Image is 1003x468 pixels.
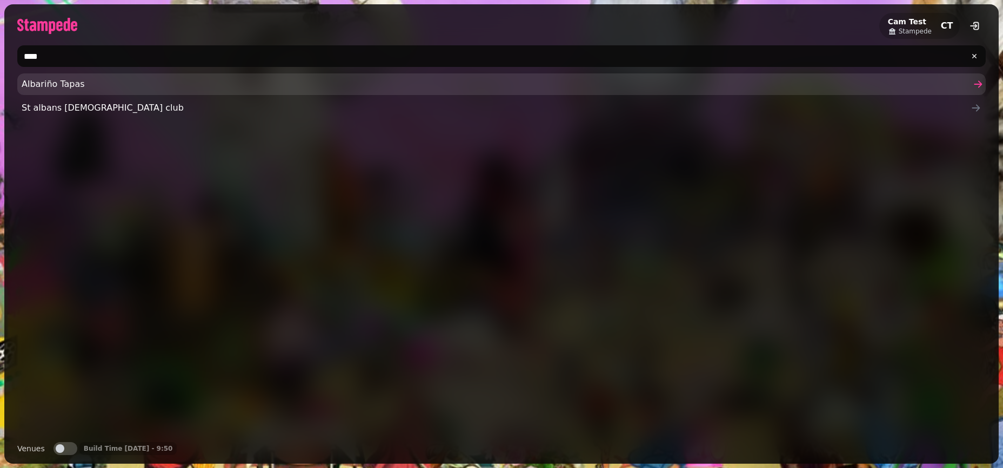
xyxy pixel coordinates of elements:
[22,78,971,91] span: Albariño Tapas
[899,27,932,36] span: Stampede
[888,16,932,27] h2: Cam Test
[84,444,173,453] p: Build Time [DATE] - 9:50
[17,18,77,34] img: logo
[17,73,986,95] a: Albariño Tapas
[965,47,984,65] button: clear
[17,442,45,455] label: Venues
[888,27,932,36] a: Stampede
[22,101,971,114] span: St albans [DEMOGRAPHIC_DATA] club
[964,15,986,37] button: logout
[941,22,953,30] span: CT
[17,97,986,119] a: St albans [DEMOGRAPHIC_DATA] club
